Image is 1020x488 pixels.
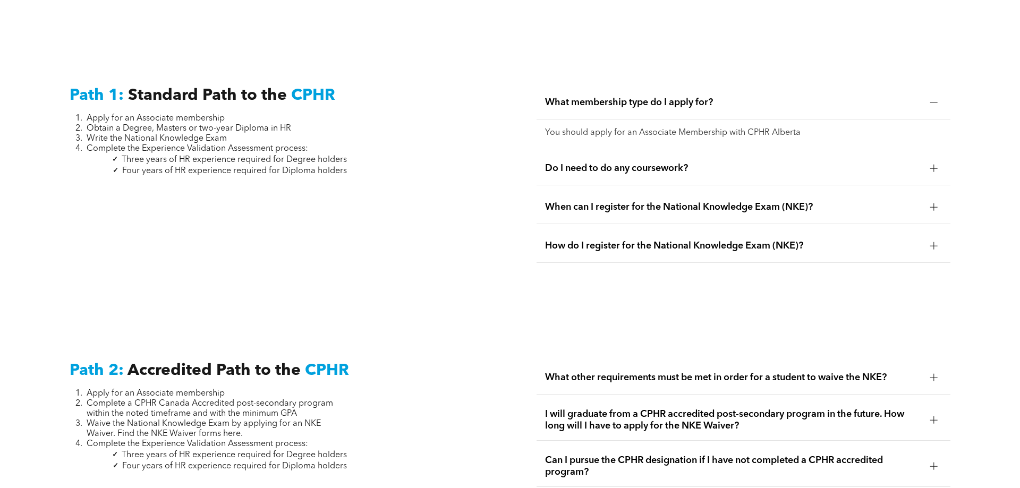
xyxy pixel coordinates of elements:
span: Complete a CPHR Canada Accredited post-secondary program within the noted timeframe and with the ... [87,399,333,418]
span: Do I need to do any coursework? [545,162,922,174]
span: Accredited Path to the [127,363,301,379]
span: What membership type do I apply for? [545,97,922,108]
span: Waive the National Knowledge Exam by applying for an NKE Waiver. Find the NKE Waiver forms here. [87,419,321,438]
span: Path 1: [70,88,124,104]
span: Apply for an Associate membership [87,389,225,398]
p: You should apply for an Associate Membership with CPHR Alberta [545,128,942,138]
span: Complete the Experience Validation Assessment process: [87,144,308,153]
span: When can I register for the National Knowledge Exam (NKE)? [545,201,922,213]
span: Standard Path to the [128,88,287,104]
span: CPHR [291,88,335,104]
span: Obtain a Degree, Masters or two-year Diploma in HR [87,124,291,133]
span: Path 2: [70,363,124,379]
span: Four years of HR experience required for Diploma holders [122,167,347,175]
span: What other requirements must be met in order for a student to waive the NKE? [545,372,922,383]
span: How do I register for the National Knowledge Exam (NKE)? [545,240,922,252]
span: Apply for an Associate membership [87,114,225,123]
span: Four years of HR experience required for Diploma holders [122,462,347,470]
span: CPHR [305,363,349,379]
span: Three years of HR experience required for Degree holders [122,451,347,459]
span: Three years of HR experience required for Degree holders [122,156,347,164]
span: Can I pursue the CPHR designation if I have not completed a CPHR accredited program? [545,455,922,478]
span: Complete the Experience Validation Assessment process: [87,440,308,448]
span: Write the National Knowledge Exam [87,134,227,143]
span: I will graduate from a CPHR accredited post-secondary program in the future. How long will I have... [545,408,922,432]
